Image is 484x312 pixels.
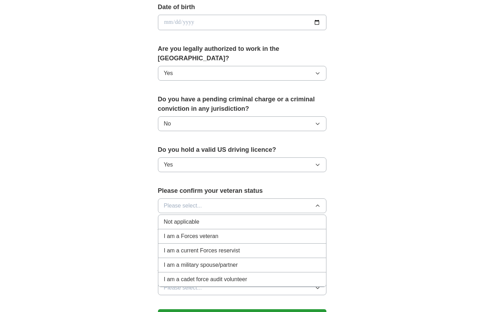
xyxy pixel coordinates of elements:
[164,284,202,292] span: Please select...
[158,2,326,12] label: Date of birth
[164,161,173,169] span: Yes
[158,186,326,196] label: Please confirm your veteran status
[164,261,238,269] span: I am a military spouse/partner
[158,145,326,155] label: Do you hold a valid US driving licence?
[164,69,173,77] span: Yes
[158,198,326,213] button: Please select...
[164,246,240,255] span: I am a current Forces reservist
[158,66,326,81] button: Yes
[164,218,199,226] span: Not applicable
[158,116,326,131] button: No
[158,280,326,295] button: Please select...
[158,95,326,114] label: Do you have a pending criminal charge or a criminal conviction in any jurisdiction?
[158,157,326,172] button: Yes
[164,275,247,284] span: I am a cadet force audit volunteer
[164,202,202,210] span: Please select...
[158,44,326,63] label: Are you legally authorized to work in the [GEOGRAPHIC_DATA]?
[164,232,219,240] span: I am a Forces veteran
[164,120,171,128] span: No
